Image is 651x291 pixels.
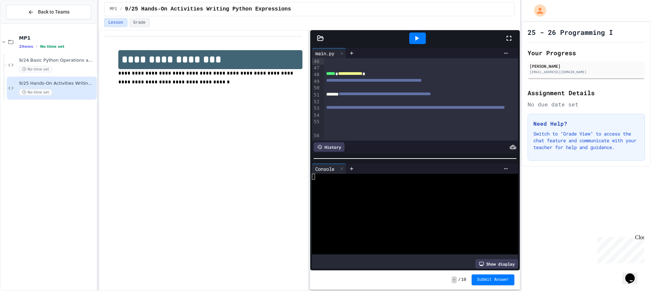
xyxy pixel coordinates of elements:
span: Back to Teams [38,8,70,16]
span: 9/25 Hands-On Activities Writing Python Expressions [125,5,291,13]
button: Lesson [104,18,127,27]
span: MP1 [19,35,95,41]
span: No time set [19,89,52,96]
button: Grade [129,18,150,27]
span: • [36,44,37,49]
div: Show display [475,259,518,269]
h1: 25 - 26 Programming I [528,27,613,37]
span: / [458,277,460,283]
p: Switch to "Grade View" to access the chat feature and communicate with your teacher for help and ... [533,130,639,151]
div: Console [312,164,346,174]
h2: Your Progress [528,48,645,58]
button: Submit Answer [472,274,514,285]
div: Console [312,165,338,172]
span: MP1 [110,6,117,12]
span: No time set [19,66,52,72]
div: No due date set [528,100,645,108]
div: main.py [312,48,346,58]
button: Back to Teams [6,5,91,19]
iframe: chat widget [623,264,644,284]
div: 48 [312,71,320,78]
span: - [452,276,457,283]
div: 52 [312,99,320,105]
div: 51 [312,92,320,99]
div: 56 [312,132,320,139]
div: 46 [312,58,320,65]
div: 47 [312,65,320,71]
div: History [314,142,344,152]
div: [PERSON_NAME] [530,63,643,69]
span: 10 [461,277,466,283]
div: [EMAIL_ADDRESS][DOMAIN_NAME] [530,69,643,75]
div: 54 [312,112,320,119]
span: Submit Answer [477,277,509,283]
span: No time set [40,44,64,49]
div: 53 [312,105,320,112]
span: 2 items [19,44,33,49]
iframe: chat widget [595,234,644,263]
div: 49 [312,78,320,85]
span: 9/24 Basic Python Operations and Functions [19,58,95,63]
div: My Account [527,3,548,18]
span: 9/25 Hands-On Activities Writing Python Expressions [19,81,95,86]
div: 55 [312,119,320,132]
div: Chat with us now!Close [3,3,47,43]
h2: Assignment Details [528,88,645,98]
h3: Need Help? [533,120,639,128]
div: main.py [312,50,338,57]
div: 50 [312,85,320,91]
span: / [120,6,122,12]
